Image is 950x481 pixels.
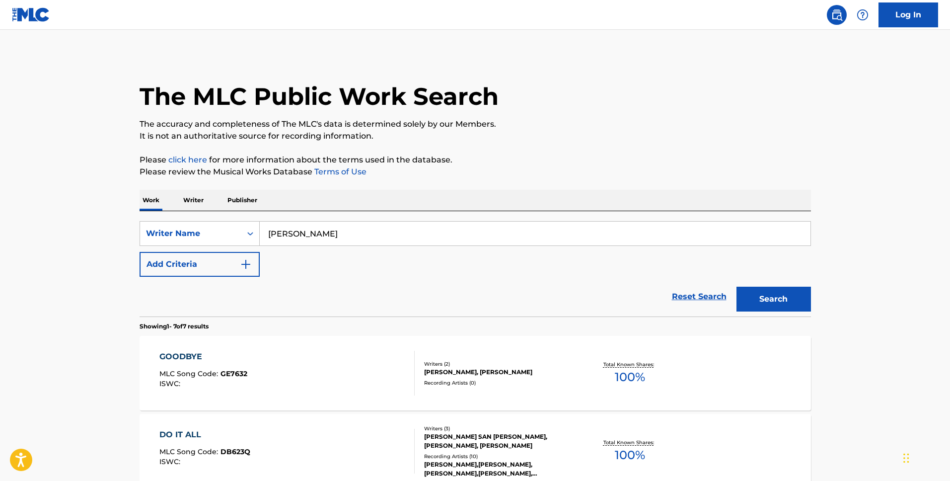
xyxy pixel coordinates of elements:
span: ISWC : [159,379,183,388]
div: Writers ( 2 ) [424,360,574,368]
a: click here [168,155,207,164]
img: MLC Logo [12,7,50,22]
span: ISWC : [159,457,183,466]
div: [PERSON_NAME],[PERSON_NAME], [PERSON_NAME],[PERSON_NAME], [PERSON_NAME], [PERSON_NAME], [PERSON_N... [424,460,574,478]
button: Add Criteria [140,252,260,277]
div: Recording Artists ( 0 ) [424,379,574,387]
p: Publisher [224,190,260,211]
a: Public Search [827,5,847,25]
div: DO IT ALL [159,429,250,441]
a: Reset Search [667,286,731,308]
p: Total Known Shares: [603,361,657,368]
span: 100 % [615,368,645,386]
p: Showing 1 - 7 of 7 results [140,322,209,331]
div: Writers ( 3 ) [424,425,574,432]
div: Drag [903,443,909,473]
img: search [831,9,843,21]
p: The accuracy and completeness of The MLC's data is determined solely by our Members. [140,118,811,130]
p: Please review the Musical Works Database [140,166,811,178]
div: [PERSON_NAME], [PERSON_NAME] [424,368,574,377]
a: GOODBYEMLC Song Code:GE7632ISWC:Writers (2)[PERSON_NAME], [PERSON_NAME]Recording Artists (0)Total... [140,336,811,410]
div: [PERSON_NAME] SAN [PERSON_NAME], [PERSON_NAME], [PERSON_NAME] [424,432,574,450]
span: DB623Q [220,447,250,456]
a: Log In [878,2,938,27]
iframe: Chat Widget [900,433,950,481]
p: Please for more information about the terms used in the database. [140,154,811,166]
button: Search [736,287,811,312]
p: Total Known Shares: [603,439,657,446]
a: Terms of Use [312,167,366,176]
p: It is not an authoritative source for recording information. [140,130,811,142]
span: GE7632 [220,369,247,378]
div: GOODBYE [159,351,247,363]
form: Search Form [140,221,811,317]
h1: The MLC Public Work Search [140,81,499,111]
p: Work [140,190,162,211]
p: Writer [180,190,207,211]
div: Help [853,5,873,25]
span: 100 % [615,446,645,464]
img: 9d2ae6d4665cec9f34b9.svg [240,258,252,270]
div: Writer Name [146,228,235,240]
span: MLC Song Code : [159,447,220,456]
div: Recording Artists ( 10 ) [424,453,574,460]
img: help [857,9,869,21]
span: MLC Song Code : [159,369,220,378]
